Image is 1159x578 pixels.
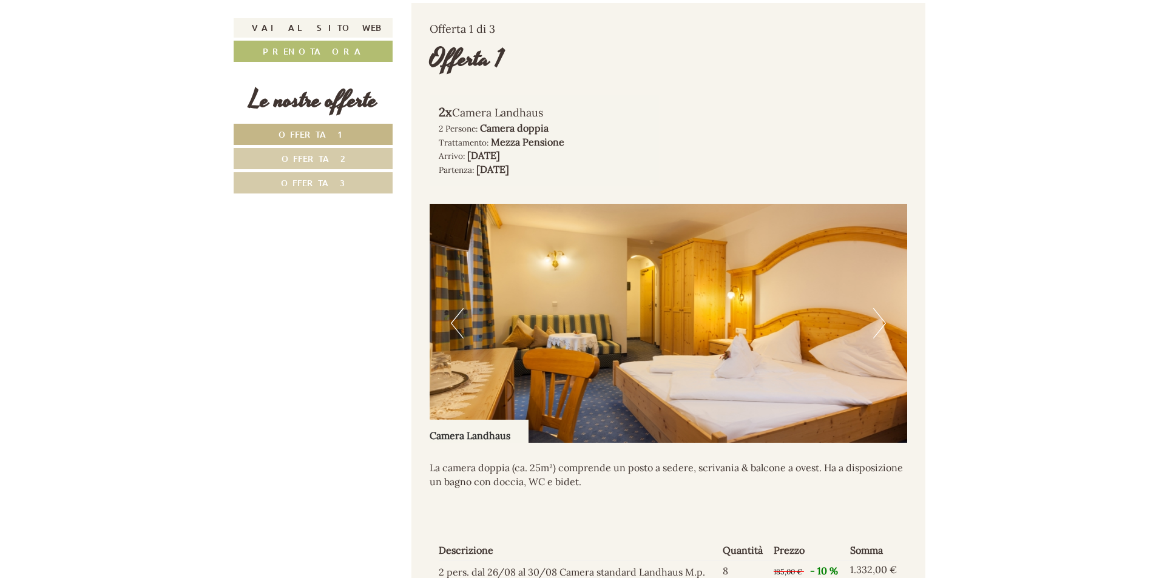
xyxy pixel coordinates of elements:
small: 2 Persone: [439,123,478,134]
img: image [430,204,908,443]
span: Offerta 2 [282,153,345,164]
b: Camera doppia [480,122,549,134]
th: Prezzo [769,541,845,560]
b: 2x [439,104,452,119]
button: Next [873,308,886,338]
span: - 10 % [810,565,838,577]
a: Vai al sito web [234,18,393,38]
a: Prenota ora [234,41,393,62]
div: Offerta 1 [430,42,504,76]
span: Offerta 3 [281,177,345,189]
th: Descrizione [439,541,718,560]
button: Previous [451,308,464,338]
div: Camera Landhaus [439,104,650,121]
small: Partenza: [439,164,474,175]
span: Offerta 1 di 3 [430,22,495,36]
b: [DATE] [467,149,500,161]
b: [DATE] [476,163,509,175]
span: 185,00 € [774,567,802,576]
th: Quantità [718,541,769,560]
b: Mezza Pensione [491,136,564,148]
div: Le nostre offerte [234,83,393,118]
p: La camera doppia (ca. 25m²) comprende un posto a sedere, scrivania & balcone a ovest. Ha a dispos... [430,461,908,489]
small: Arrivo: [439,150,465,161]
div: Camera Landhaus [430,420,529,443]
span: Offerta 1 [279,129,348,140]
small: Trattamento: [439,137,488,148]
th: Somma [845,541,899,560]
